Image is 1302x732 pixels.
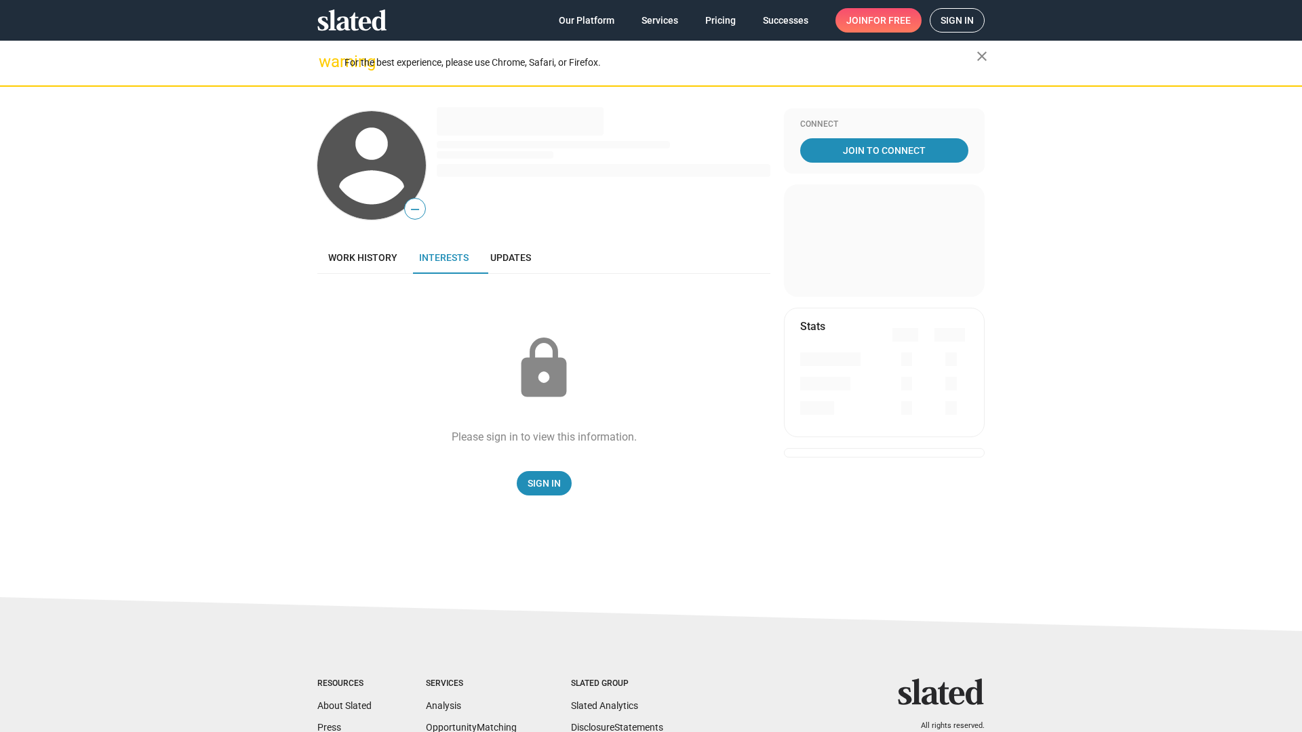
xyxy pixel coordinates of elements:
[642,8,678,33] span: Services
[426,678,517,689] div: Services
[328,252,397,263] span: Work history
[930,8,985,33] a: Sign in
[846,8,911,33] span: Join
[479,241,542,274] a: Updates
[452,430,637,444] div: Please sign in to view this information.
[571,678,663,689] div: Slated Group
[405,201,425,218] span: —
[752,8,819,33] a: Successes
[631,8,689,33] a: Services
[419,252,469,263] span: Interests
[548,8,625,33] a: Our Platform
[800,119,968,130] div: Connect
[510,335,578,403] mat-icon: lock
[694,8,747,33] a: Pricing
[426,700,461,711] a: Analysis
[408,241,479,274] a: Interests
[559,8,614,33] span: Our Platform
[344,54,976,72] div: For the best experience, please use Chrome, Safari, or Firefox.
[941,9,974,32] span: Sign in
[571,700,638,711] a: Slated Analytics
[974,48,990,64] mat-icon: close
[835,8,922,33] a: Joinfor free
[868,8,911,33] span: for free
[800,138,968,163] a: Join To Connect
[317,700,372,711] a: About Slated
[317,241,408,274] a: Work history
[705,8,736,33] span: Pricing
[528,471,561,495] span: Sign In
[803,138,966,163] span: Join To Connect
[317,678,372,689] div: Resources
[763,8,808,33] span: Successes
[800,319,825,333] mat-card-title: Stats
[319,54,335,70] mat-icon: warning
[517,471,572,495] a: Sign In
[490,252,531,263] span: Updates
